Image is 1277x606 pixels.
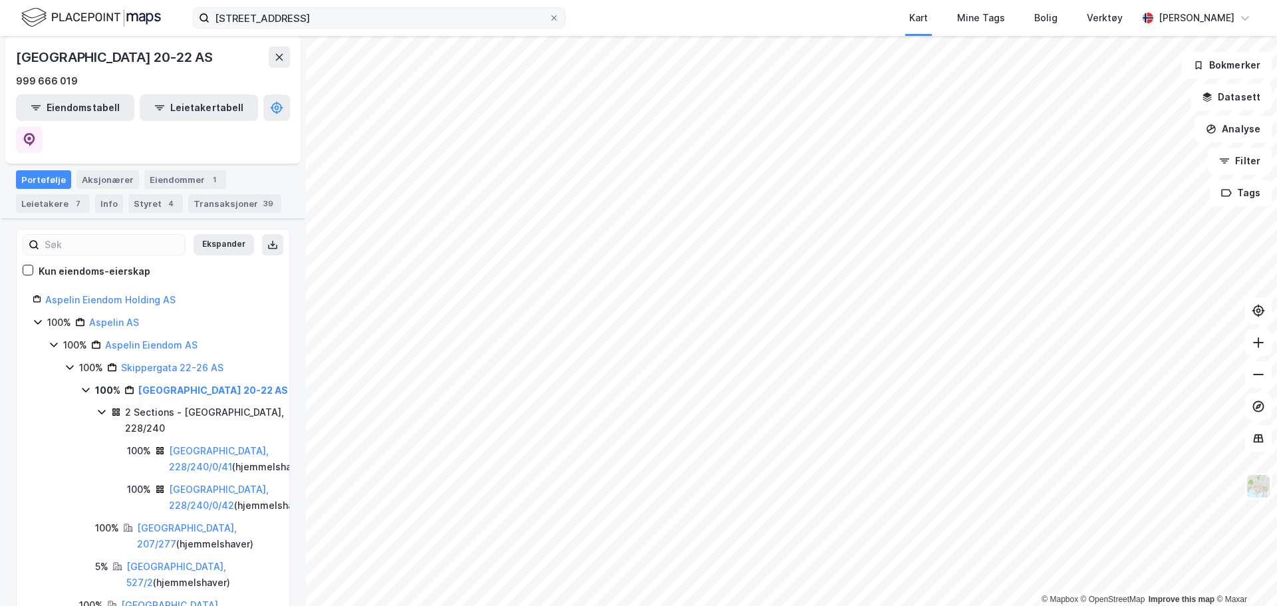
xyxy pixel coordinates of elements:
div: 100% [47,315,71,331]
button: Tags [1210,180,1272,206]
div: ( hjemmelshaver ) [169,482,311,514]
button: Leietakertabell [140,94,258,121]
button: Filter [1208,148,1272,174]
div: Aksjonærer [76,170,139,189]
img: logo.f888ab2527a4732fd821a326f86c7f29.svg [21,6,161,29]
div: 7 [71,197,84,210]
div: 100% [127,443,151,459]
div: Info [95,194,123,213]
a: [GEOGRAPHIC_DATA], 228/240/0/42 [169,484,269,511]
div: ( hjemmelshaver ) [137,520,311,552]
a: [GEOGRAPHIC_DATA] 20-22 AS [138,384,288,396]
button: Ekspander [194,234,254,255]
div: 999 666 019 [16,73,78,89]
a: [GEOGRAPHIC_DATA], 228/240/0/41 [169,445,269,472]
a: OpenStreetMap [1081,595,1145,604]
div: ( hjemmelshaver ) [169,443,311,475]
div: [GEOGRAPHIC_DATA] 20-22 AS [16,47,215,68]
div: 100% [63,337,87,353]
button: Eiendomstabell [16,94,134,121]
div: 100% [95,520,119,536]
div: 39 [261,197,276,210]
div: ( hjemmelshaver ) [126,559,311,591]
div: 2 Sections - [GEOGRAPHIC_DATA], 228/240 [125,404,311,436]
a: Aspelin AS [89,317,139,328]
div: Styret [128,194,183,213]
a: Aspelin Eiendom AS [105,339,198,351]
div: Kart [909,10,928,26]
div: Leietakere [16,194,90,213]
a: Skippergata 22-26 AS [121,362,223,373]
div: Mine Tags [957,10,1005,26]
a: [GEOGRAPHIC_DATA], 527/2 [126,561,226,588]
div: 100% [127,482,151,498]
a: Improve this map [1149,595,1214,604]
a: Mapbox [1042,595,1078,604]
button: Datasett [1191,84,1272,110]
iframe: Chat Widget [1210,542,1277,606]
input: Søk på adresse, matrikkel, gårdeiere, leietakere eller personer [210,8,549,28]
div: 1 [208,173,221,186]
div: Portefølje [16,170,71,189]
a: [GEOGRAPHIC_DATA], 207/277 [137,522,237,549]
button: Analyse [1195,116,1272,142]
div: 100% [95,382,120,398]
div: Verktøy [1087,10,1123,26]
div: Bolig [1034,10,1058,26]
div: 100% [79,360,103,376]
input: Søk [39,235,185,255]
div: [PERSON_NAME] [1159,10,1234,26]
img: Z [1246,474,1271,499]
div: Transaksjoner [188,194,281,213]
div: 4 [164,197,178,210]
div: Kun eiendoms-eierskap [39,263,150,279]
button: Bokmerker [1182,52,1272,78]
a: Aspelin Eiendom Holding AS [45,294,176,305]
div: 5% [95,559,108,575]
div: Eiendommer [144,170,226,189]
